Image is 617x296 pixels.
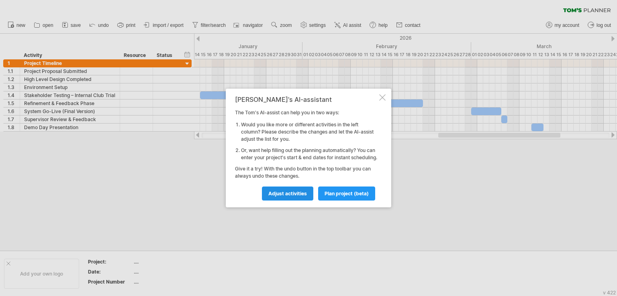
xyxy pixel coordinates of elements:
[235,96,378,103] div: [PERSON_NAME]'s AI-assistant
[241,147,378,161] li: Or, want help filling out the planning automatically? You can enter your project's start & end da...
[318,187,375,201] a: plan project (beta)
[262,187,313,201] a: Adjust activities
[268,191,307,197] span: Adjust activities
[241,121,378,143] li: Would you like more or different activities in the left column? Please describe the changes and l...
[325,191,369,197] span: plan project (beta)
[235,96,378,200] div: The Tom's AI-assist can help you in two ways: Give it a try! With the undo button in the top tool...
